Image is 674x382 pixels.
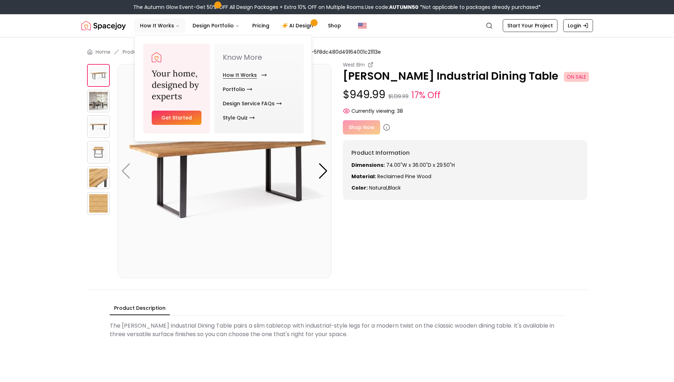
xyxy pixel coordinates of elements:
img: Spacejoy Logo [152,52,162,62]
img: https://storage.googleapis.com/spacejoy-main/assets/5f8dc480d49164001c21113e/product_7_g30817cpmcif [87,64,110,87]
a: Style Quiz [223,111,255,125]
a: AI Design [276,18,321,33]
img: https://storage.googleapis.com/spacejoy-main/assets/5f8dc480d49164001c21113e/product_2_ppnf77le8om [87,166,110,189]
span: Use code: [365,4,419,11]
nav: Main [134,18,347,33]
strong: Dimensions: [351,161,385,169]
a: How It Works [223,68,264,82]
button: Design Portfolio [187,18,245,33]
img: https://storage.googleapis.com/spacejoy-main/assets/5f8dc480d49164001c21113e/product_8_o4l87l1jh5l9 [87,90,110,112]
a: Get Started [152,111,202,125]
p: 74.00"W x 36.00"D x 29.50"H [351,161,579,169]
a: Spacejoy [81,18,126,33]
strong: Material: [351,173,376,180]
span: *Not applicable to packages already purchased* [419,4,541,11]
button: Product Description [110,302,170,315]
a: Product-view [123,48,156,55]
a: Login [563,19,593,32]
a: Design Service FAQs [223,96,282,111]
a: Shop [322,18,347,33]
p: [PERSON_NAME] Industrial Dining Table [343,70,587,83]
nav: Global [81,14,593,37]
div: How It Works [135,35,312,142]
h6: Product Information [351,149,579,157]
a: Portfolio [223,82,252,96]
button: How It Works [134,18,185,33]
small: 17% Off [411,89,441,102]
span: ON SALE [564,72,589,82]
strong: Color: [351,184,368,191]
img: https://storage.googleapis.com/spacejoy-main/assets/5f8dc480d49164001c21113e/product_1_kjgl5lh2i9g [87,141,110,164]
p: $949.99 [343,88,587,102]
p: Know More [223,52,295,62]
span: black [388,184,401,191]
b: AUTUMN50 [389,4,419,11]
a: Home [96,48,110,55]
span: 38 [397,107,403,115]
div: The Autumn Glow Event-Get 50% OFF All Design Packages + Extra 10% OFF on Multiple Rooms. [133,4,541,11]
span: Reclaimed pine wood [377,173,431,180]
span: Currently viewing: [351,107,395,115]
a: Start Your Project [503,19,557,32]
a: Spacejoy [152,52,162,62]
img: https://storage.googleapis.com/spacejoy-main/assets/5f8dc480d49164001c21113e/product_0_g39npi58lndc [87,115,110,138]
div: The [PERSON_NAME] Industrial Dining Table pairs a slim tabletop with industrial-style legs for a ... [110,319,565,341]
span: natural , [369,184,388,191]
small: $1,139.99 [388,93,409,100]
img: https://storage.googleapis.com/spacejoy-main/assets/5f8dc480d49164001c21113e/product_3_mmpme8767mj6 [87,192,110,215]
img: United States [358,21,367,30]
img: Spacejoy Logo [81,18,126,33]
nav: breadcrumb [87,48,587,55]
a: Pricing [247,18,275,33]
img: https://storage.googleapis.com/spacejoy-main/assets/5f8dc480d49164001c21113e/product_7_g30817cpmcif [118,64,331,278]
small: West Elm [343,61,365,68]
h3: Your home, designed by experts [152,68,202,102]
